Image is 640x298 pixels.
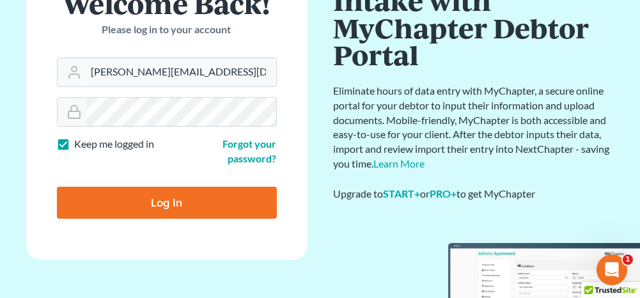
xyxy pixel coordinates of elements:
p: Eliminate hours of data entry with MyChapter, a secure online portal for your debtor to input the... [333,84,614,171]
input: Log In [57,187,277,219]
iframe: Intercom live chat [597,255,627,285]
a: START+ [383,187,420,200]
a: PRO+ [430,187,457,200]
label: Keep me logged in [75,137,155,152]
a: Forgot your password? [223,137,277,164]
a: Learn More [373,157,425,169]
p: Please log in to your account [57,22,277,37]
div: Upgrade to or to get MyChapter [333,187,614,201]
input: Email Address [86,58,276,86]
span: 1 [623,255,633,265]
